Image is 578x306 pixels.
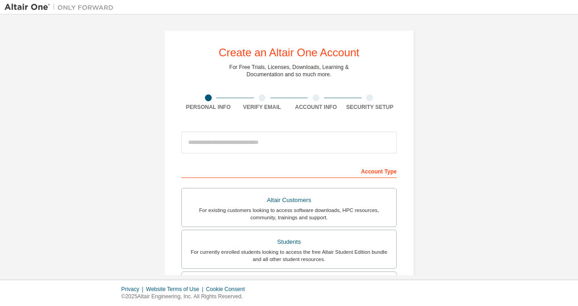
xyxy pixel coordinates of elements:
div: Account Info [289,104,343,111]
div: Create an Altair One Account [219,47,359,58]
div: For Free Trials, Licenses, Downloads, Learning & Documentation and so much more. [229,64,349,78]
div: Personal Info [181,104,235,111]
p: © 2025 Altair Engineering, Inc. All Rights Reserved. [121,293,250,301]
div: Verify Email [235,104,289,111]
div: Account Type [181,163,397,178]
div: Privacy [121,286,146,293]
div: For currently enrolled students looking to access the free Altair Student Edition bundle and all ... [187,248,391,263]
div: Website Terms of Use [146,286,206,293]
div: For existing customers looking to access software downloads, HPC resources, community, trainings ... [187,207,391,221]
div: Security Setup [343,104,397,111]
div: Cookie Consent [206,286,250,293]
img: Altair One [5,3,118,12]
div: Students [187,236,391,248]
div: Altair Customers [187,194,391,207]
